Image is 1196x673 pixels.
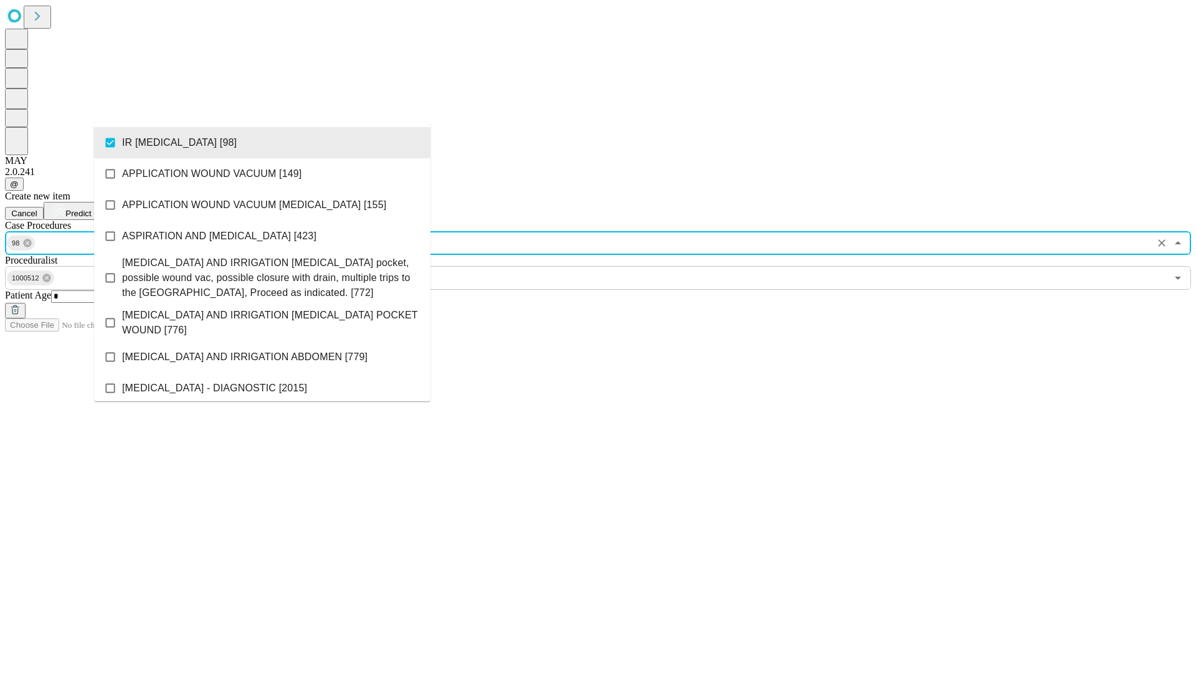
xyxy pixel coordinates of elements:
[1169,269,1187,287] button: Open
[122,135,237,150] span: IR [MEDICAL_DATA] [98]
[5,155,1191,166] div: MAY
[5,166,1191,178] div: 2.0.241
[122,198,386,212] span: APPLICATION WOUND VACUUM [MEDICAL_DATA] [155]
[5,255,57,265] span: Proceduralist
[122,166,301,181] span: APPLICATION WOUND VACUUM [149]
[5,290,51,300] span: Patient Age
[5,207,44,220] button: Cancel
[1153,234,1170,252] button: Clear
[7,236,25,251] span: 98
[122,229,316,244] span: ASPIRATION AND [MEDICAL_DATA] [423]
[7,270,54,285] div: 1000512
[122,350,368,365] span: [MEDICAL_DATA] AND IRRIGATION ABDOMEN [779]
[11,209,37,218] span: Cancel
[5,178,24,191] button: @
[10,179,19,189] span: @
[5,191,70,201] span: Create new item
[122,381,307,396] span: [MEDICAL_DATA] - DIAGNOSTIC [2015]
[65,209,91,218] span: Predict
[122,255,420,300] span: [MEDICAL_DATA] AND IRRIGATION [MEDICAL_DATA] pocket, possible wound vac, possible closure with dr...
[5,220,71,231] span: Scheduled Procedure
[7,271,44,285] span: 1000512
[7,236,35,251] div: 98
[1169,234,1187,252] button: Close
[122,308,420,338] span: [MEDICAL_DATA] AND IRRIGATION [MEDICAL_DATA] POCKET WOUND [776]
[44,202,101,220] button: Predict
